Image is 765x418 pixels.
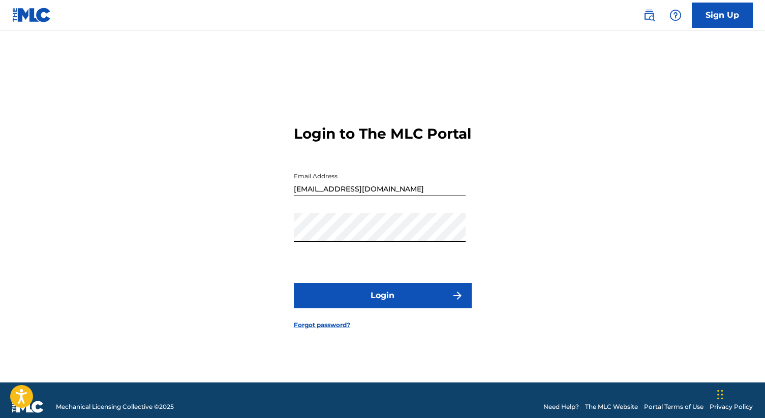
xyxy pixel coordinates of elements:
[294,125,471,143] h3: Login to The MLC Portal
[294,320,350,330] a: Forgot password?
[714,369,765,418] iframe: Chat Widget
[12,401,44,413] img: logo
[717,379,723,410] div: Drag
[710,402,753,411] a: Privacy Policy
[585,402,638,411] a: The MLC Website
[643,9,655,21] img: search
[669,9,682,21] img: help
[644,402,703,411] a: Portal Terms of Use
[12,8,51,22] img: MLC Logo
[294,283,472,308] button: Login
[692,3,753,28] a: Sign Up
[543,402,579,411] a: Need Help?
[639,5,659,25] a: Public Search
[665,5,686,25] div: Help
[451,290,464,302] img: f7272a7cc735f4ea7f67.svg
[56,402,174,411] span: Mechanical Licensing Collective © 2025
